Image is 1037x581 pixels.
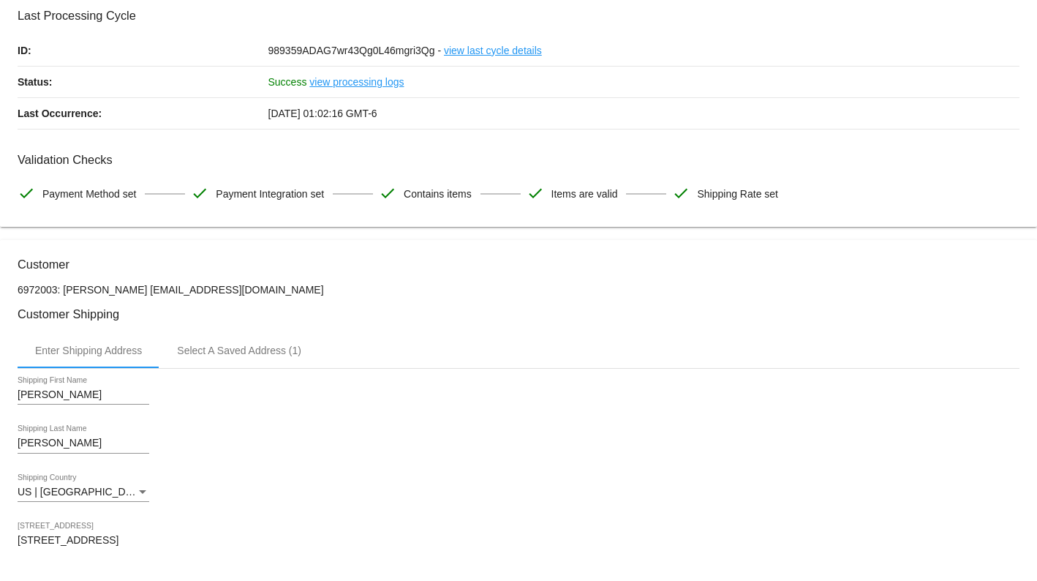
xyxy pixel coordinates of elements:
input: Shipping Street 1 [18,535,1019,547]
span: US | [GEOGRAPHIC_DATA] [18,486,147,498]
p: ID: [18,35,268,66]
p: 6972003: [PERSON_NAME] [EMAIL_ADDRESS][DOMAIN_NAME] [18,284,1019,296]
h3: Last Processing Cycle [18,9,1019,23]
input: Shipping Last Name [18,438,149,449]
h3: Validation Checks [18,153,1019,167]
a: view last cycle details [444,35,542,66]
p: Status: [18,67,268,97]
div: Enter Shipping Address [35,345,142,356]
h3: Customer [18,258,1019,271]
span: 989359ADAG7wr43Qg0L46mgri3Qg - [268,45,442,56]
input: Shipping First Name [18,389,149,401]
mat-select: Shipping Country [18,487,149,498]
mat-icon: check [18,184,35,202]
span: Payment Method set [42,179,136,209]
p: Last Occurrence: [18,98,268,129]
h3: Customer Shipping [18,307,1019,321]
a: view processing logs [309,67,404,97]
